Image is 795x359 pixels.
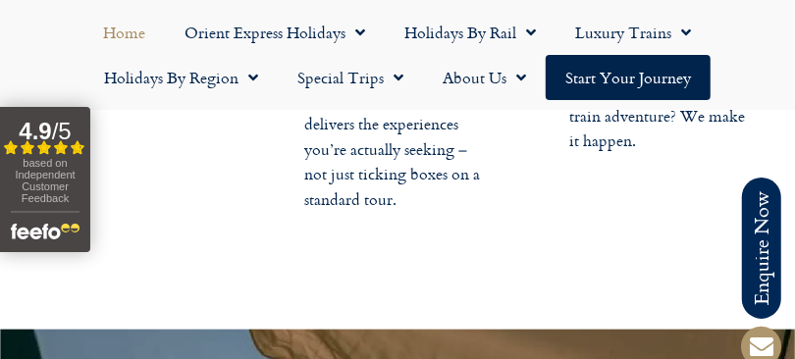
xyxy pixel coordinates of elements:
a: Holidays by Rail [386,10,556,55]
a: Special Trips [278,55,423,100]
nav: Menu [10,10,785,100]
a: Home [84,10,166,55]
a: Start your Journey [546,55,711,100]
a: Holidays by Region [84,55,278,100]
a: Orient Express Holidays [166,10,386,55]
a: Luxury Trains [556,10,712,55]
a: About Us [423,55,546,100]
